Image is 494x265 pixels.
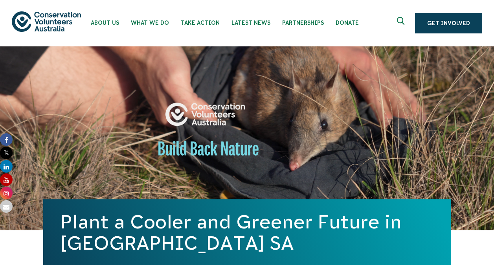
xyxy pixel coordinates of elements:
[397,17,407,29] span: Expand search box
[392,14,411,33] button: Expand search box Close search box
[415,13,482,33] a: Get Involved
[131,20,169,26] span: What We Do
[91,20,119,26] span: About Us
[61,211,434,254] h1: Plant a Cooler and Greener Future in [GEOGRAPHIC_DATA] SA
[231,20,270,26] span: Latest News
[336,20,359,26] span: Donate
[282,20,324,26] span: Partnerships
[181,20,220,26] span: Take Action
[12,11,81,31] img: logo.svg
